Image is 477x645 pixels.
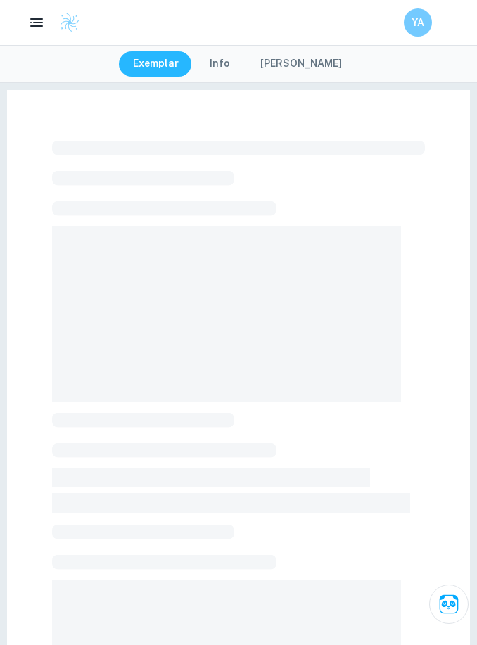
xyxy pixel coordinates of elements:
button: YA [404,8,432,37]
a: Clastify logo [51,12,80,33]
h6: YA [410,15,426,30]
button: Ask Clai [429,585,469,624]
button: Exemplar [119,51,193,77]
button: [PERSON_NAME] [246,51,356,77]
img: Clastify logo [59,12,80,33]
button: Info [196,51,243,77]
